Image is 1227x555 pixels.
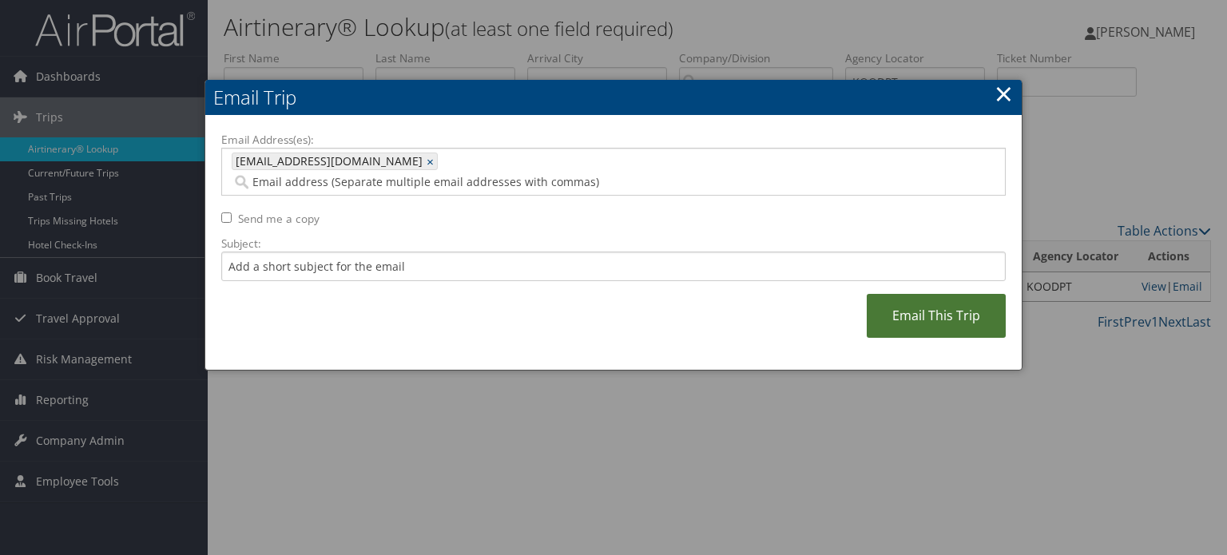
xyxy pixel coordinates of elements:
[205,80,1022,115] h2: Email Trip
[427,153,437,169] a: ×
[232,174,841,190] input: Email address (Separate multiple email addresses with commas)
[221,132,1006,148] label: Email Address(es):
[221,252,1006,281] input: Add a short subject for the email
[238,211,320,227] label: Send me a copy
[221,236,1006,252] label: Subject:
[995,77,1013,109] a: ×
[232,153,423,169] span: [EMAIL_ADDRESS][DOMAIN_NAME]
[867,294,1006,338] a: Email This Trip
